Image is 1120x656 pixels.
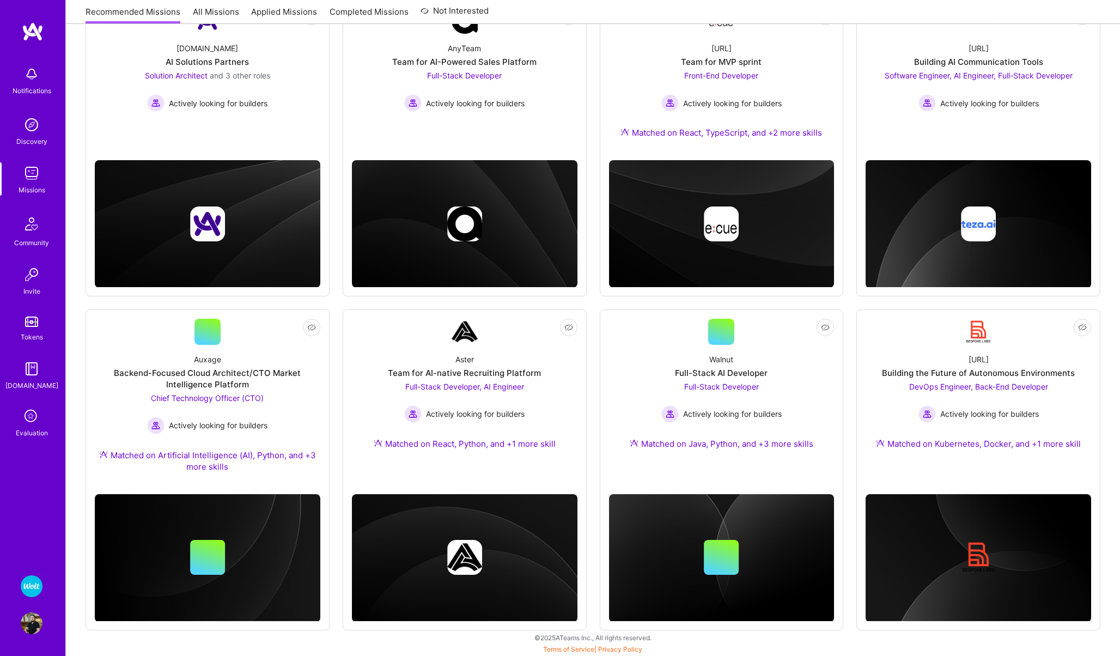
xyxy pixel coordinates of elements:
[65,624,1120,651] div: © 2025 ATeams Inc., All rights reserved.
[918,405,936,423] img: Actively looking for builders
[821,323,830,332] i: icon EyeClosed
[405,382,524,391] span: Full-Stack Developer, AI Engineer
[392,56,537,68] div: Team for AI-Powered Sales Platform
[961,540,996,575] img: Company logo
[609,160,835,288] img: cover
[630,438,813,450] div: Matched on Java, Python, and +3 more skills
[426,98,525,109] span: Actively looking for builders
[620,127,822,138] div: Matched on React, TypeScript, and +2 more skills
[675,367,768,379] div: Full-Stack AI Developer
[21,114,42,136] img: discovery
[661,94,679,112] img: Actively looking for builders
[909,382,1048,391] span: DevOps Engineer, Back-End Developer
[683,98,782,109] span: Actively looking for builders
[426,408,525,420] span: Actively looking for builders
[965,319,991,345] img: Company Logo
[166,56,249,68] div: AI Solutions Partners
[918,94,936,112] img: Actively looking for builders
[661,405,679,423] img: Actively looking for builders
[620,127,629,136] img: Ateam Purple Icon
[684,71,758,80] span: Front-End Developer
[21,406,42,427] i: icon SelectionTeam
[99,450,108,459] img: Ateam Purple Icon
[16,136,47,147] div: Discovery
[684,382,759,391] span: Full-Stack Developer
[169,98,267,109] span: Actively looking for builders
[681,56,762,68] div: Team for MVP sprint
[866,494,1091,622] img: cover
[876,439,885,447] img: Ateam Purple Icon
[452,319,478,345] img: Company Logo
[194,354,221,365] div: Auxage
[969,42,989,54] div: [URL]
[388,367,541,379] div: Team for AI-native Recruiting Platform
[455,354,474,365] div: Aster
[543,645,642,653] span: |
[352,8,577,143] a: Company LogoAnyTeamTeam for AI-Powered Sales PlatformFull-Stack Developer Actively looking for bu...
[176,42,238,54] div: [DOMAIN_NAME]
[447,206,482,241] img: Company logo
[21,162,42,184] img: teamwork
[95,160,320,288] img: cover
[21,612,42,634] img: User Avatar
[25,317,38,327] img: tokens
[885,71,1073,80] span: Software Engineer, AI Engineer, Full-Stack Developer
[609,319,835,465] a: WalnutFull-Stack AI DeveloperFull-Stack Developer Actively looking for buildersActively looking f...
[352,319,577,465] a: Company LogoAsterTeam for AI-native Recruiting PlatformFull-Stack Developer, AI Engineer Actively...
[598,645,642,653] a: Privacy Policy
[13,85,51,96] div: Notifications
[564,323,573,332] i: icon EyeClosed
[1078,323,1087,332] i: icon EyeClosed
[147,417,165,434] img: Actively looking for builders
[169,420,267,431] span: Actively looking for builders
[427,71,502,80] span: Full-Stack Developer
[145,71,208,80] span: Solution Architect
[251,6,317,24] a: Applied Missions
[609,8,835,151] a: Company Logo[URL]Team for MVP sprintFront-End Developer Actively looking for buildersActively loo...
[5,380,58,391] div: [DOMAIN_NAME]
[193,6,239,24] a: All Missions
[940,98,1039,109] span: Actively looking for builders
[18,612,45,634] a: User Avatar
[190,206,225,241] img: Company logo
[630,439,638,447] img: Ateam Purple Icon
[23,286,40,297] div: Invite
[876,438,1081,450] div: Matched on Kubernetes, Docker, and +1 more skill
[352,160,577,288] img: cover
[21,358,42,380] img: guide book
[374,438,556,450] div: Matched on React, Python, and +1 more skill
[609,494,835,622] img: cover
[19,184,45,196] div: Missions
[86,6,180,24] a: Recommended Missions
[866,319,1091,465] a: Company Logo[URL]Building the Future of Autonomous EnvironmentsDevOps Engineer, Back-End Develope...
[22,22,44,41] img: logo
[330,6,409,24] a: Completed Missions
[16,427,48,439] div: Evaluation
[95,450,320,472] div: Matched on Artificial Intelligence (AI), Python, and +3 more skills
[18,575,45,597] a: Wolt - Fintech: Payments Expansion Team
[447,540,482,575] img: Company logo
[866,160,1091,288] img: cover
[404,405,422,423] img: Actively looking for builders
[95,319,320,485] a: AuxageBackend-Focused Cloud Architect/CTO Market Intelligence PlatformChief Technology Officer (C...
[14,237,49,248] div: Community
[711,42,732,54] div: [URL]
[352,494,577,622] img: cover
[307,323,316,332] i: icon EyeClosed
[961,206,996,241] img: Company logo
[969,354,989,365] div: [URL]
[21,264,42,286] img: Invite
[151,393,264,403] span: Chief Technology Officer (CTO)
[448,42,481,54] div: AnyTeam
[940,408,1039,420] span: Actively looking for builders
[683,408,782,420] span: Actively looking for builders
[19,211,45,237] img: Community
[95,494,320,622] img: cover
[866,8,1091,143] a: Company Logo[URL]Building AI Communication ToolsSoftware Engineer, AI Engineer, Full-Stack Develo...
[95,8,320,143] a: Company Logo[DOMAIN_NAME]AI Solutions PartnersSolution Architect and 3 other rolesActively lookin...
[704,206,739,241] img: Company logo
[882,367,1075,379] div: Building the Future of Autonomous Environments
[95,367,320,390] div: Backend-Focused Cloud Architect/CTO Market Intelligence Platform
[404,94,422,112] img: Actively looking for builders
[147,94,165,112] img: Actively looking for builders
